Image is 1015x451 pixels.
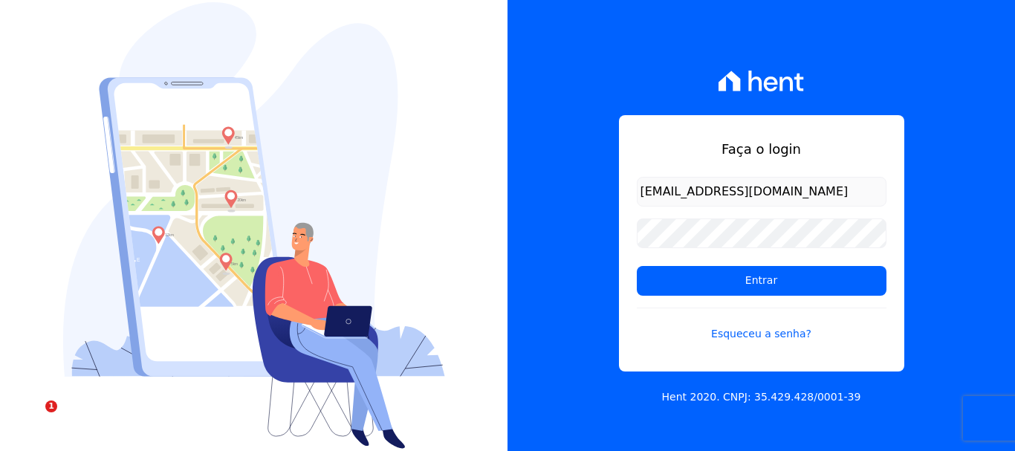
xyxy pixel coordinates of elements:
[45,400,57,412] span: 1
[637,139,886,159] h1: Faça o login
[637,308,886,342] a: Esqueceu a senha?
[637,177,886,207] input: Email
[15,400,51,436] iframe: Intercom live chat
[63,2,445,449] img: Login
[637,266,886,296] input: Entrar
[662,389,861,405] p: Hent 2020. CNPJ: 35.429.428/0001-39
